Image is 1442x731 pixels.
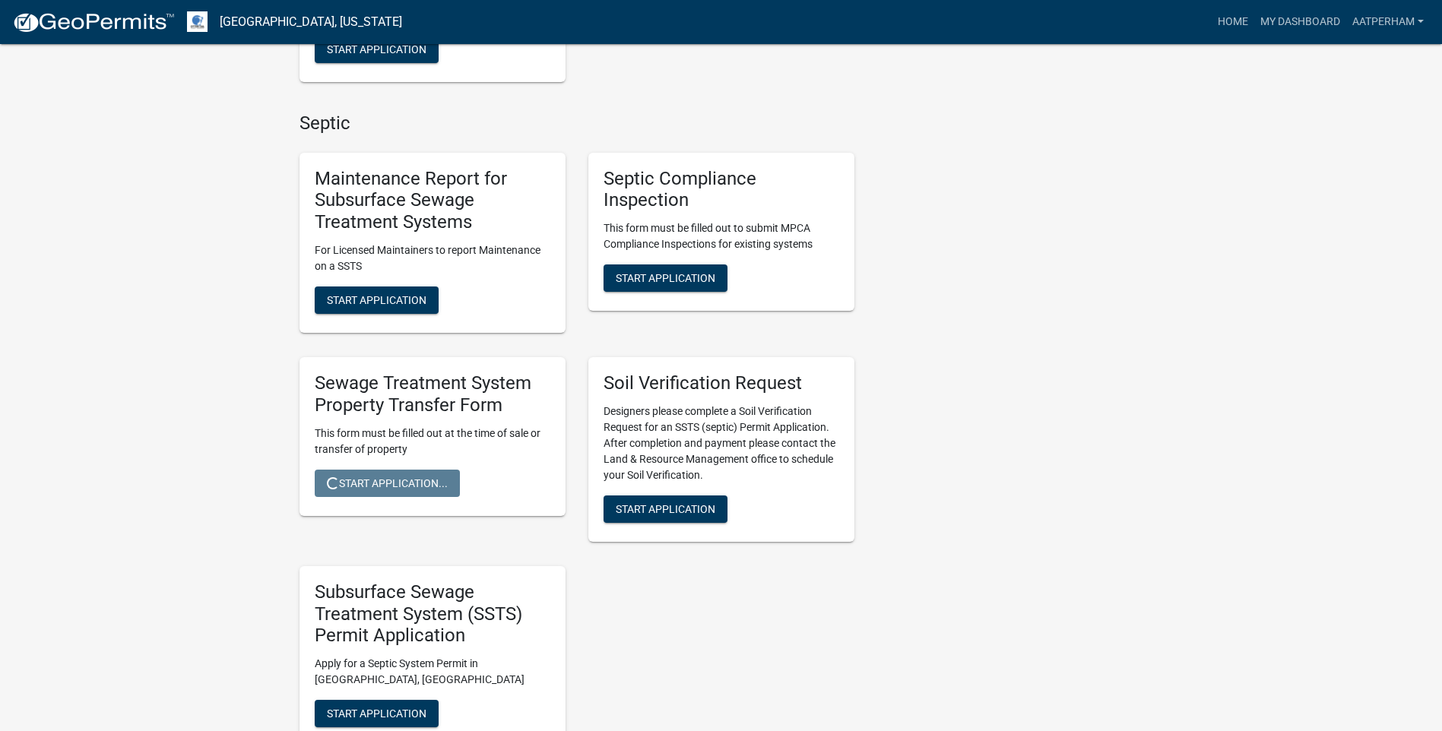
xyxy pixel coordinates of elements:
span: Start Application... [327,476,448,489]
button: Start Application [315,36,439,63]
h5: Maintenance Report for Subsurface Sewage Treatment Systems [315,168,550,233]
a: My Dashboard [1254,8,1346,36]
button: Start Application [604,264,727,292]
a: [GEOGRAPHIC_DATA], [US_STATE] [220,9,402,35]
h5: Sewage Treatment System Property Transfer Form [315,372,550,416]
button: Start Application [315,286,439,314]
h4: Septic [299,112,854,134]
span: Start Application [327,294,426,306]
a: Home [1212,8,1254,36]
span: Start Application [616,272,715,284]
p: Designers please complete a Soil Verification Request for an SSTS (septic) Permit Application. Af... [604,403,839,483]
p: For Licensed Maintainers to report Maintenance on a SSTS [315,242,550,274]
p: This form must be filled out to submit MPCA Compliance Inspections for existing systems [604,220,839,252]
span: Start Application [616,502,715,514]
h5: Subsurface Sewage Treatment System (SSTS) Permit Application [315,581,550,647]
h5: Soil Verification Request [604,372,839,394]
span: Start Application [327,43,426,55]
button: Start Application [604,495,727,523]
span: Start Application [327,707,426,720]
button: Start Application [315,700,439,727]
h5: Septic Compliance Inspection [604,168,839,212]
button: Start Application... [315,470,460,497]
a: AATPerham [1346,8,1430,36]
p: This form must be filled out at the time of sale or transfer of property [315,426,550,457]
img: Otter Tail County, Minnesota [187,11,208,32]
p: Apply for a Septic System Permit in [GEOGRAPHIC_DATA], [GEOGRAPHIC_DATA] [315,656,550,688]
